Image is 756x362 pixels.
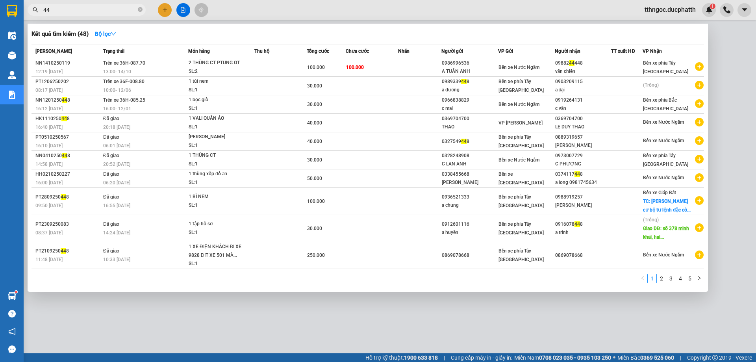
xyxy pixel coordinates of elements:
div: 0912601116 [442,220,498,228]
span: Đã giao [103,221,119,227]
strong: Bộ lọc [95,31,116,37]
span: 11:48 [DATE] [35,257,63,262]
div: 1 tập hồ sơ [189,220,248,228]
span: question-circle [8,310,16,317]
h3: Kết quả tìm kiếm ( 48 ) [31,30,89,38]
div: PT2109250 8 [35,247,101,255]
button: Bộ lọcdown [89,28,122,40]
div: 1 thùng xốp đồ ăn [189,170,248,178]
img: warehouse-icon [8,32,16,40]
div: a đại [555,86,611,94]
div: 0989339 8 [442,78,498,86]
div: văn chiến [555,67,611,76]
div: A TUÂN ANH [442,67,498,76]
span: TC: [PERSON_NAME] cư bộ tư lệnh đặc cô... [643,199,691,213]
span: 50.000 [307,176,322,181]
span: Trạng thái [103,48,124,54]
div: 09882 448 [555,59,611,67]
span: Bến xe Nước Ngầm [643,138,684,143]
span: 16:40 [DATE] [35,124,63,130]
input: Tìm tên, số ĐT hoặc mã đơn [43,6,136,14]
span: plus-circle [695,81,704,89]
div: NN1201250 8 [35,96,101,104]
span: down [111,31,116,37]
a: 3 [667,274,675,283]
span: plus-circle [695,62,704,71]
div: 1 bọc giò [189,96,248,104]
div: 0369704700 [442,115,498,123]
span: 250.000 [307,252,325,258]
div: HK1110250 8 [35,115,101,123]
span: 44 [61,248,66,254]
div: 0916078 8 [555,220,611,228]
span: Bến xe phía Tây [GEOGRAPHIC_DATA] [643,153,688,167]
span: 16:55 [DATE] [103,203,130,208]
span: Trên xe 36F-008.80 [103,79,145,84]
div: SL: 1 [189,228,248,237]
span: Bến xe phía Tây [GEOGRAPHIC_DATA] [498,194,544,208]
div: SL: 1 [189,141,248,150]
div: 0936521333 [442,193,498,201]
div: THAO [442,123,498,131]
div: 1 XE ĐIỆN KHÁCH ĐI XE 9828 ĐIT XE 501 MÀ... [189,243,248,260]
span: plus-circle [695,99,704,108]
span: Nhãn [398,48,409,54]
div: c mai [442,104,498,113]
span: (Trống) [643,217,659,223]
span: close-circle [138,6,143,14]
div: a chung [442,201,498,210]
div: [PERSON_NAME] [555,201,611,210]
div: PT1206250202 [35,78,101,86]
div: 0374117 8 [555,170,611,178]
div: 0327549 8 [442,137,498,146]
div: 0889319657 [555,133,611,141]
span: plus-circle [695,223,704,232]
span: Đã giao [103,248,119,254]
span: 08:37 [DATE] [35,230,63,236]
div: SL: 1 [189,178,248,187]
span: 08:17 [DATE] [35,87,63,93]
span: 10:33 [DATE] [103,257,130,262]
li: 1 [647,274,657,283]
span: plus-circle [695,136,704,145]
span: 16:00 [DATE] [35,180,63,186]
div: PT2309250083 [35,220,101,228]
div: 1 BÌ NEM [189,193,248,201]
span: 100.000 [346,65,364,70]
span: notification [8,328,16,335]
li: 4 [676,274,685,283]
div: a dương [442,86,498,94]
span: Đã giao [103,194,119,200]
div: 0966838829 [442,96,498,104]
span: Tổng cước [307,48,329,54]
span: Món hàng [188,48,210,54]
div: SL: 1 [189,86,248,95]
span: Bến xe phía Tây [GEOGRAPHIC_DATA] [643,60,688,74]
span: Trên xe 36H-087.70 [103,60,145,66]
div: [PERSON_NAME] [189,133,248,141]
div: C PHƯỢNG [555,160,611,168]
span: Bến xe Nước Ngầm [498,102,539,107]
span: 14:24 [DATE] [103,230,130,236]
li: 2 [657,274,666,283]
div: 0328248908 [442,152,498,160]
span: Đã giao [103,153,119,158]
span: 44 [61,194,66,200]
span: Bến xe phía Bắc [GEOGRAPHIC_DATA] [643,97,688,111]
div: 0919264131 [555,96,611,104]
span: 16:00 - 12/01 [103,106,131,111]
span: 06:20 [DATE] [103,180,130,186]
li: Previous Page [638,274,647,283]
span: right [697,276,702,280]
div: [PERSON_NAME] [442,178,498,187]
button: right [695,274,704,283]
span: Bến xe Giáp Bát [643,190,676,195]
div: SL: 1 [189,160,248,169]
span: Đã giao [103,171,119,177]
div: 0973007729 [555,152,611,160]
span: 44 [61,116,67,121]
span: Bến xe Nước Ngầm [498,157,539,163]
span: plus-circle [695,251,704,259]
div: LE DUY THAO [555,123,611,131]
div: a huyền [442,228,498,237]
